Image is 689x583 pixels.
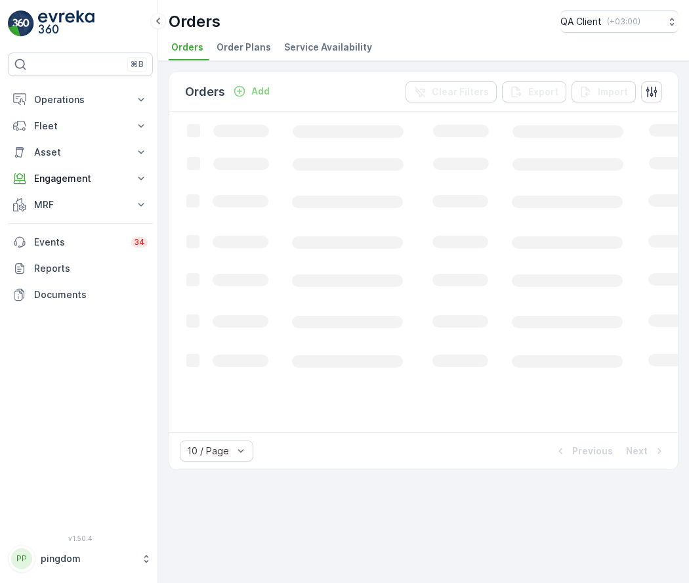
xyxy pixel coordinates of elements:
[598,85,628,98] p: Import
[553,443,614,459] button: Previous
[8,113,153,139] button: Fleet
[8,534,153,542] span: v 1.50.4
[502,81,566,102] button: Export
[607,16,640,27] p: ( +03:00 )
[8,545,153,572] button: PPpingdom
[169,11,220,32] p: Orders
[8,11,34,37] img: logo
[560,15,602,28] p: QA Client
[8,192,153,218] button: MRF
[38,11,94,37] img: logo_light-DOdMpM7g.png
[8,165,153,192] button: Engagement
[8,282,153,308] a: Documents
[572,81,636,102] button: Import
[41,552,135,565] p: pingdom
[185,83,225,101] p: Orders
[432,85,489,98] p: Clear Filters
[34,146,127,159] p: Asset
[625,443,667,459] button: Next
[34,288,148,301] p: Documents
[34,262,148,275] p: Reports
[8,255,153,282] a: Reports
[34,119,127,133] p: Fleet
[134,237,145,248] p: 34
[11,548,32,569] div: PP
[34,93,127,106] p: Operations
[131,59,144,70] p: ⌘B
[560,11,679,33] button: QA Client(+03:00)
[217,41,271,54] span: Order Plans
[284,41,372,54] span: Service Availability
[171,41,203,54] span: Orders
[228,83,275,99] button: Add
[8,87,153,113] button: Operations
[34,198,127,211] p: MRF
[34,172,127,185] p: Engagement
[572,444,613,458] p: Previous
[626,444,648,458] p: Next
[8,229,153,255] a: Events34
[34,236,123,249] p: Events
[8,139,153,165] button: Asset
[406,81,497,102] button: Clear Filters
[528,85,558,98] p: Export
[251,85,270,98] p: Add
